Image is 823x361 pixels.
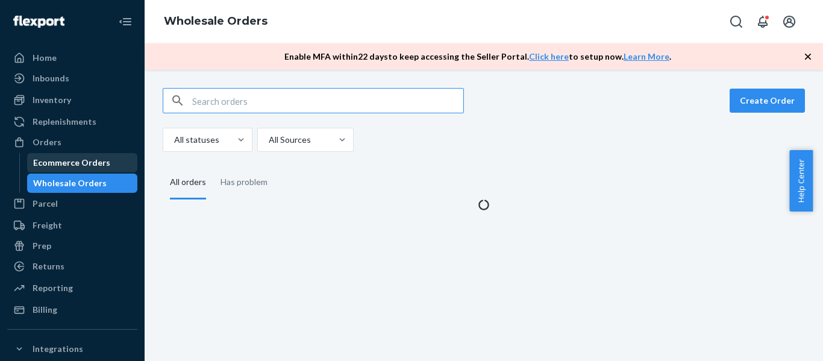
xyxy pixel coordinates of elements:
[7,90,137,110] a: Inventory
[624,51,669,61] a: Learn More
[7,278,137,298] a: Reporting
[170,166,206,199] div: All orders
[529,51,569,61] a: Click here
[33,198,58,210] div: Parcel
[27,153,138,172] a: Ecommerce Orders
[7,236,137,256] a: Prep
[33,116,96,128] div: Replenishments
[33,136,61,148] div: Orders
[154,4,277,39] ol: breadcrumbs
[33,157,110,169] div: Ecommerce Orders
[13,16,64,28] img: Flexport logo
[7,339,137,359] button: Integrations
[7,112,137,131] a: Replenishments
[7,48,137,67] a: Home
[33,94,71,106] div: Inventory
[33,219,62,231] div: Freight
[33,260,64,272] div: Returns
[268,134,269,146] input: All Sources
[33,240,51,252] div: Prep
[33,177,107,189] div: Wholesale Orders
[33,304,57,316] div: Billing
[7,257,137,276] a: Returns
[789,150,813,212] button: Help Center
[221,166,268,198] div: Has problem
[777,10,801,34] button: Open account menu
[164,14,268,28] a: Wholesale Orders
[7,300,137,319] a: Billing
[27,174,138,193] a: Wholesale Orders
[724,10,748,34] button: Open Search Box
[7,216,137,235] a: Freight
[751,10,775,34] button: Open notifications
[113,10,137,34] button: Close Navigation
[7,133,137,152] a: Orders
[33,72,69,84] div: Inbounds
[173,134,174,146] input: All statuses
[33,282,73,294] div: Reporting
[33,343,83,355] div: Integrations
[7,69,137,88] a: Inbounds
[284,51,671,63] p: Enable MFA within 22 days to keep accessing the Seller Portal. to setup now. .
[7,194,137,213] a: Parcel
[730,89,805,113] button: Create Order
[33,52,57,64] div: Home
[192,89,463,113] input: Search orders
